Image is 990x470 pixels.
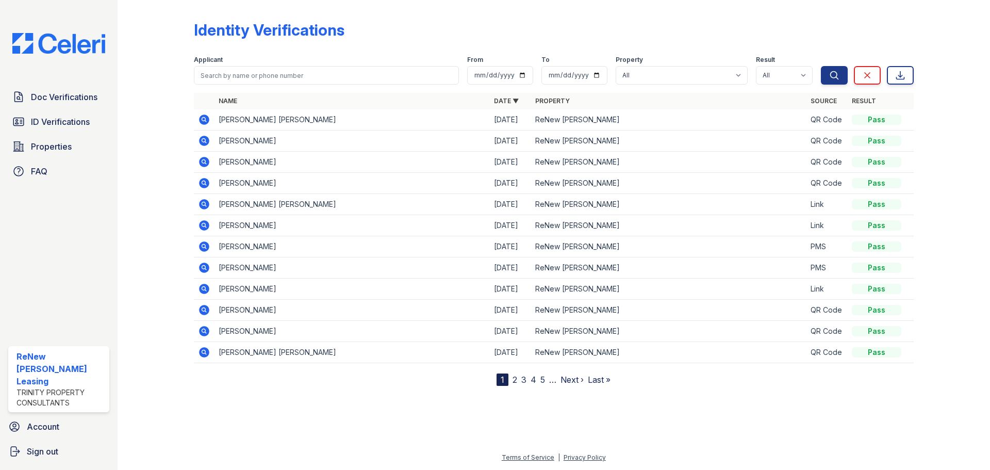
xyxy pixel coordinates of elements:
div: | [558,453,560,461]
div: Pass [852,199,901,209]
td: ReNew [PERSON_NAME] [531,236,806,257]
td: [DATE] [490,257,531,279]
td: [PERSON_NAME] [214,152,490,173]
div: Identity Verifications [194,21,344,39]
label: Result [756,56,775,64]
a: Property [535,97,570,105]
td: [DATE] [490,152,531,173]
td: [PERSON_NAME] [PERSON_NAME] [214,194,490,215]
span: Doc Verifications [31,91,97,103]
div: Pass [852,305,901,315]
a: Result [852,97,876,105]
td: QR Code [806,109,848,131]
td: ReNew [PERSON_NAME] [531,279,806,300]
a: FAQ [8,161,109,182]
td: [DATE] [490,342,531,363]
td: ReNew [PERSON_NAME] [531,342,806,363]
td: [DATE] [490,194,531,215]
td: ReNew [PERSON_NAME] [531,152,806,173]
a: Next › [560,375,584,385]
a: Source [811,97,837,105]
td: [PERSON_NAME] [214,215,490,236]
td: [DATE] [490,109,531,131]
td: [DATE] [490,321,531,342]
div: Pass [852,136,901,146]
span: Sign out [27,445,58,458]
a: Sign out [4,441,113,462]
a: ID Verifications [8,111,109,132]
td: [DATE] [490,131,531,152]
td: ReNew [PERSON_NAME] [531,194,806,215]
label: To [541,56,550,64]
td: ReNew [PERSON_NAME] [531,300,806,321]
a: Terms of Service [502,453,554,461]
div: Pass [852,263,901,273]
label: From [467,56,483,64]
td: [DATE] [490,279,531,300]
td: QR Code [806,152,848,173]
a: Name [219,97,237,105]
td: [PERSON_NAME] [214,300,490,321]
td: QR Code [806,321,848,342]
td: [DATE] [490,215,531,236]
span: Properties [31,140,72,153]
td: [PERSON_NAME] [214,173,490,194]
td: ReNew [PERSON_NAME] [531,257,806,279]
div: Pass [852,347,901,358]
a: 4 [531,375,536,385]
span: FAQ [31,165,47,177]
td: ReNew [PERSON_NAME] [531,321,806,342]
span: … [549,374,556,386]
div: 1 [497,374,508,386]
a: Privacy Policy [564,453,606,461]
input: Search by name or phone number [194,66,459,85]
img: CE_Logo_Blue-a8612792a0a2168367f1c8372b55b34899dd931a85d93a1a3d3e32e68fde9ad4.png [4,33,113,54]
td: ReNew [PERSON_NAME] [531,131,806,152]
a: Account [4,416,113,437]
td: Link [806,194,848,215]
div: Pass [852,220,901,231]
a: Properties [8,136,109,157]
td: Link [806,279,848,300]
td: [PERSON_NAME] [214,257,490,279]
td: [PERSON_NAME] [214,131,490,152]
div: Pass [852,178,901,188]
div: Pass [852,157,901,167]
a: Last » [588,375,610,385]
td: QR Code [806,131,848,152]
td: [PERSON_NAME] [214,236,490,257]
td: PMS [806,236,848,257]
a: 2 [513,375,517,385]
span: Account [27,420,59,433]
label: Applicant [194,56,223,64]
span: ID Verifications [31,116,90,128]
td: [PERSON_NAME] [214,321,490,342]
div: Pass [852,115,901,125]
a: 3 [521,375,526,385]
label: Property [616,56,643,64]
td: [PERSON_NAME] [PERSON_NAME] [214,109,490,131]
td: ReNew [PERSON_NAME] [531,215,806,236]
div: Trinity Property Consultants [16,387,105,408]
td: [DATE] [490,236,531,257]
td: [DATE] [490,173,531,194]
div: ReNew [PERSON_NAME] Leasing [16,350,105,387]
td: ReNew [PERSON_NAME] [531,173,806,194]
div: Pass [852,284,901,294]
td: [PERSON_NAME] [214,279,490,300]
a: 5 [540,375,545,385]
a: Doc Verifications [8,87,109,107]
div: Pass [852,326,901,336]
td: Link [806,215,848,236]
td: PMS [806,257,848,279]
td: QR Code [806,342,848,363]
td: QR Code [806,300,848,321]
div: Pass [852,241,901,252]
td: [DATE] [490,300,531,321]
td: QR Code [806,173,848,194]
a: Date ▼ [494,97,519,105]
td: [PERSON_NAME] [PERSON_NAME] [214,342,490,363]
td: ReNew [PERSON_NAME] [531,109,806,131]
